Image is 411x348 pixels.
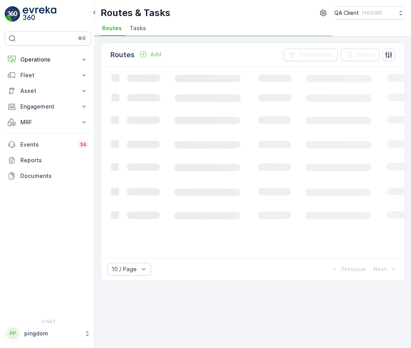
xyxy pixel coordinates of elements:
button: PPpingdom [5,325,91,342]
p: pingdom [24,330,80,337]
p: 34 [80,141,87,148]
a: Reports [5,152,91,168]
button: Engagement [5,99,91,114]
p: MRF [20,118,76,126]
button: Next [373,265,398,274]
button: Clear Filters [283,49,338,61]
button: Add [136,50,164,59]
button: MRF [5,114,91,130]
p: Next [373,265,386,273]
button: Export [341,49,379,61]
p: QA Client [334,9,359,17]
p: Documents [20,172,88,180]
span: Tasks [130,24,146,32]
p: Export [357,51,375,59]
button: Previous [330,265,366,274]
div: PP [7,327,19,340]
p: Fleet [20,71,76,79]
button: Fleet [5,67,91,83]
p: Previous [341,265,366,273]
p: Routes & Tasks [101,7,170,19]
p: Events [20,141,74,149]
span: v 1.50.1 [5,319,91,324]
img: logo [5,6,20,22]
button: Asset [5,83,91,99]
p: Asset [20,87,76,95]
p: Routes [110,49,135,60]
p: Engagement [20,103,76,111]
p: Clear Filters [299,51,333,59]
span: Routes [102,24,122,32]
p: Add [150,51,161,58]
p: Reports [20,156,88,164]
a: Documents [5,168,91,184]
a: Events34 [5,137,91,152]
p: ( +03:00 ) [362,10,382,16]
p: Operations [20,56,76,63]
button: Operations [5,52,91,67]
img: logo_light-DOdMpM7g.png [23,6,56,22]
p: ⌘B [78,35,86,42]
button: QA Client(+03:00) [334,6,405,20]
